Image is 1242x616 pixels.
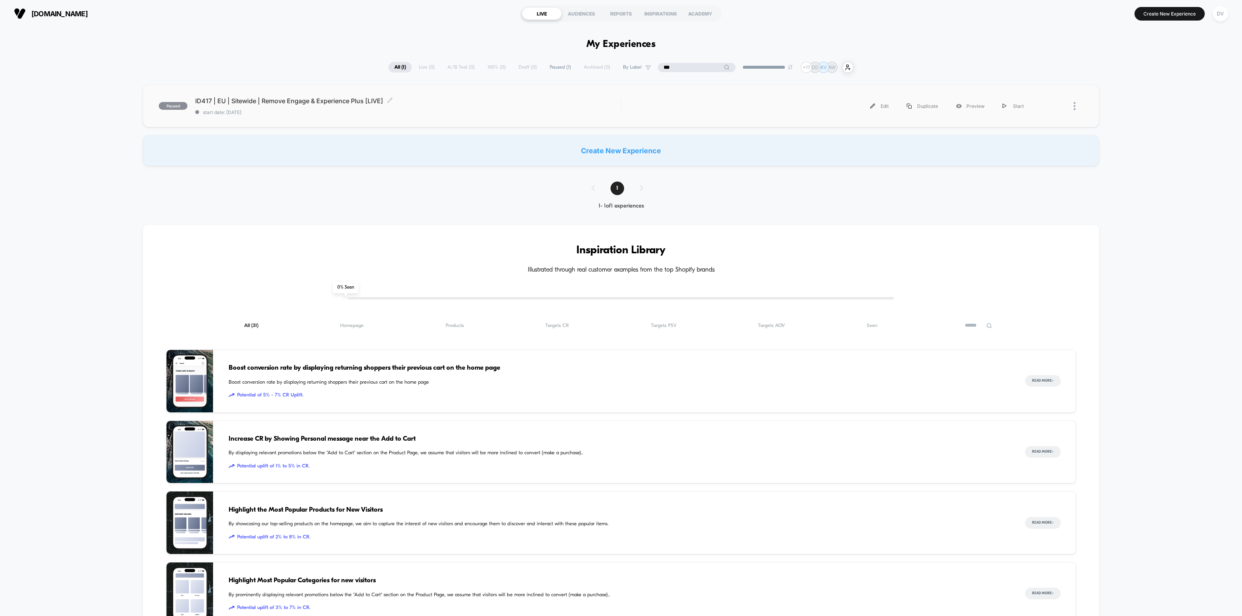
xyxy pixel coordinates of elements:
div: Edit [861,97,898,115]
button: DV [1211,6,1230,22]
div: 1 - 1 of 1 experiences [584,203,659,209]
span: Targets CR [545,323,569,329]
span: paused [159,102,187,110]
span: start date: [DATE] [195,109,621,115]
div: Duplicate [898,97,947,115]
span: All [244,323,258,329]
span: Highlight Most Popular Categories for new visitors [229,576,1010,586]
img: By displaying relevant promotions below the "Add to Cart" section on the Product Page, we assume ... [167,421,213,483]
span: Potential uplift of 1% to 5% in CR. [229,462,1010,470]
img: menu [907,104,912,109]
div: ACADEMY [680,7,720,20]
span: Boost conversion rate by displaying returning shoppers their previous cart on the home page [229,363,1010,373]
img: menu [1003,104,1006,109]
span: Seen [867,323,878,329]
span: By prominently displaying relevant promotions below the "Add to Cart" section on the Product Page... [229,591,1010,599]
p: DD [812,64,819,70]
img: close [1074,102,1075,110]
span: All ( 1 ) [389,62,412,73]
img: menu [870,104,875,109]
span: By Label [623,64,642,70]
div: AUDIENCES [562,7,601,20]
button: Read More> [1025,446,1061,458]
span: Highlight the Most Popular Products for New Visitors [229,505,1010,515]
div: REPORTS [601,7,641,20]
div: DV [1213,6,1228,21]
button: [DOMAIN_NAME] [12,7,90,20]
h3: Inspiration Library [166,244,1076,257]
div: Preview [947,97,994,115]
img: end [788,65,793,69]
img: By showcasing our top-selling products on the homepage, we aim to capture the interest of new vis... [167,491,213,554]
span: Potential of 5% - 7% CR Uplift. [229,391,1010,399]
span: Paused ( 1 ) [544,62,577,73]
div: + 17 [801,62,812,73]
h4: Illustrated through real customer examples from the top Shopify brands [166,266,1076,274]
div: Create New Experience [143,135,1099,166]
img: Boost conversion rate by displaying returning shoppers their previous cart on the home page [167,350,213,412]
div: LIVE [522,7,562,20]
span: Targets PSV [651,323,677,329]
button: Read More> [1025,588,1061,599]
span: Boost conversion rate by displaying returning shoppers their previous cart on the home page [229,379,1010,386]
img: Visually logo [14,8,26,19]
span: 1 [611,182,624,195]
h1: My Experiences [586,39,656,50]
span: Homepage [340,323,364,329]
span: Potential uplift of 3% to 7% in CR. [229,604,1010,612]
button: Read More> [1025,375,1061,387]
span: By displaying relevant promotions below the "Add to Cart" section on the Product Page, we assume ... [229,449,1010,457]
div: Start [994,97,1033,115]
span: Potential uplift of 2% to 8% in CR. [229,533,1010,541]
span: [DOMAIN_NAME] [31,10,88,18]
div: INSPIRATIONS [641,7,680,20]
span: 0 % Seen [333,282,359,293]
button: Read More> [1025,517,1061,529]
p: KV [820,64,827,70]
span: By showcasing our top-selling products on the homepage, we aim to capture the interest of new vis... [229,520,1010,528]
span: Products [446,323,464,329]
span: ID417 | EU | Sitewide | Remove Engage & Experience Plus [LIVE] [195,97,621,105]
button: Create New Experience [1134,7,1205,21]
span: Targets AOV [758,323,785,329]
span: ( 31 ) [251,323,258,328]
span: Increase CR by Showing Personal message near the Add to Cart [229,434,1010,444]
p: AW [828,64,836,70]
